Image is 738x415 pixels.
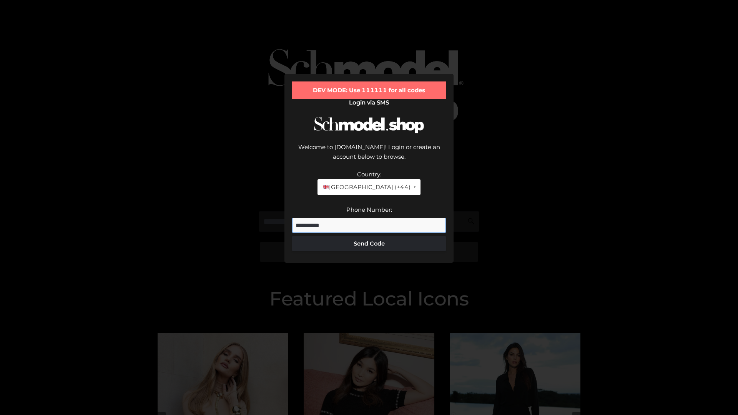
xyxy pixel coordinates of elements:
[346,206,392,213] label: Phone Number:
[323,184,329,190] img: 🇬🇧
[311,110,427,140] img: Schmodel Logo
[322,182,410,192] span: [GEOGRAPHIC_DATA] (+44)
[357,171,381,178] label: Country:
[292,81,446,99] div: DEV MODE: Use 111111 for all codes
[292,99,446,106] h2: Login via SMS
[292,236,446,251] button: Send Code
[292,142,446,169] div: Welcome to [DOMAIN_NAME]! Login or create an account below to browse.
